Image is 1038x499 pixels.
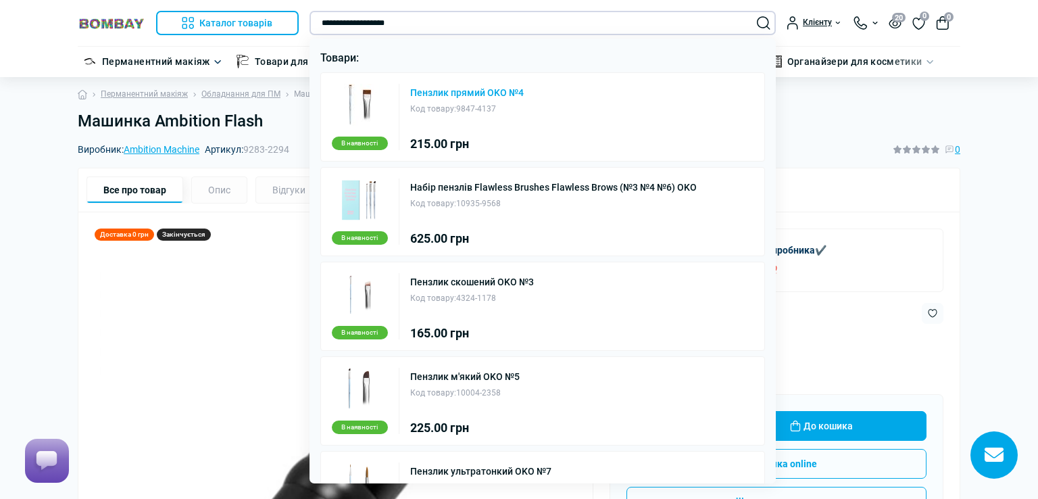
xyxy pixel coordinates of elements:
[320,49,766,67] p: Товари:
[889,17,901,28] button: 20
[410,183,697,192] a: Набір пензлів Flawless Brushes Flawless Brows (№3 №4 №6) OKO
[757,16,770,30] button: Search
[410,293,456,303] span: Код товару:
[410,138,524,150] div: 215.00 грн
[410,292,534,305] div: 4324-1178
[892,13,906,22] span: 20
[410,388,456,398] span: Код товару:
[236,55,249,68] img: Товари для тату
[339,179,380,220] img: Набір пензлів Flawless Brushes Flawless Brows (№3 №4 №6) OKO
[332,326,388,339] div: В наявності
[339,84,380,126] img: Пензлик прямий OKO №4
[410,88,524,97] a: Пензлик прямий OKO №4
[83,55,97,68] img: Перманентний макіяж
[78,17,145,30] img: BOMBAY
[410,481,551,494] div: 10851-8444
[255,54,331,69] a: Товари для тату
[936,16,949,30] button: 0
[332,137,388,150] div: В наявності
[410,387,520,400] div: 10004-2358
[332,231,388,245] div: В наявності
[410,467,551,476] a: Пензлик ультратонкий OKO №7
[339,273,380,315] img: Пензлик скошений OKO №3
[944,12,954,22] span: 0
[332,421,388,434] div: В наявності
[410,104,456,114] span: Код товару:
[787,54,922,69] a: Органайзери для косметики
[410,277,534,287] a: Пензлик скошений OKO №3
[410,103,524,116] div: 9847-4137
[912,16,925,30] a: 0
[410,372,520,381] a: Пензлик м'який OKO №5
[410,199,456,208] span: Код товару:
[920,11,929,21] span: 0
[410,233,697,245] div: 625.00 грн
[410,422,520,434] div: 225.00 грн
[102,54,210,69] a: Перманентний макіяж
[156,11,299,35] button: Каталог товарів
[410,197,697,210] div: 10935-9568
[410,327,534,339] div: 165.00 грн
[410,483,456,492] span: Код товару:
[339,368,380,410] img: Пензлик м'який OKO №5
